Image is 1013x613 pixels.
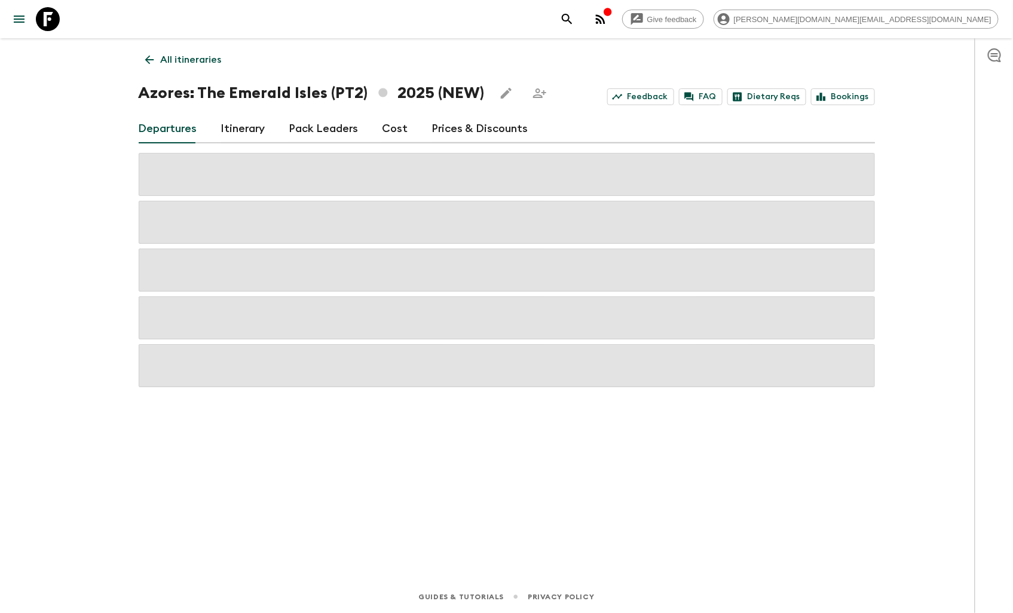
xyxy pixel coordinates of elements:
button: search adventures [555,7,579,31]
button: menu [7,7,31,31]
h1: Azores: The Emerald Isles (PT2) 2025 (NEW) [139,81,485,105]
a: FAQ [679,88,723,105]
span: [PERSON_NAME][DOMAIN_NAME][EMAIL_ADDRESS][DOMAIN_NAME] [727,15,998,24]
a: Guides & Tutorials [418,590,504,603]
p: All itineraries [161,53,222,67]
a: All itineraries [139,48,228,72]
a: Feedback [607,88,674,105]
div: [PERSON_NAME][DOMAIN_NAME][EMAIL_ADDRESS][DOMAIN_NAME] [714,10,999,29]
a: Cost [382,115,408,143]
a: Departures [139,115,197,143]
a: Give feedback [622,10,704,29]
a: Privacy Policy [528,590,594,603]
a: Itinerary [221,115,265,143]
span: Share this itinerary [528,81,552,105]
a: Bookings [811,88,875,105]
span: Give feedback [641,15,703,24]
button: Edit this itinerary [494,81,518,105]
a: Pack Leaders [289,115,359,143]
a: Prices & Discounts [432,115,528,143]
a: Dietary Reqs [727,88,806,105]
